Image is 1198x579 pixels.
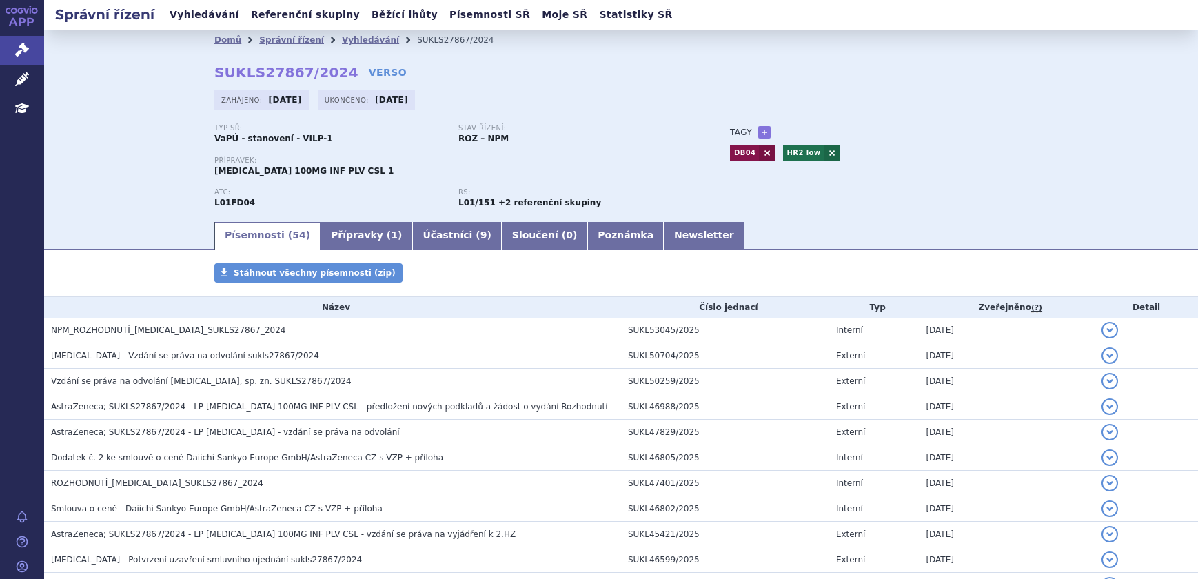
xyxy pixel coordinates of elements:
td: SUKL47401/2025 [621,471,829,496]
span: AstraZeneca; SUKLS27867/2024 - LP ENHERTU 100MG INF PLV CSL - vzdání se práva na vyjádření k 2.HZ [51,529,516,539]
h2: Správní řízení [44,5,165,24]
td: [DATE] [919,445,1095,471]
td: [DATE] [919,496,1095,522]
p: ATC: [214,188,445,196]
span: 1 [391,230,398,241]
td: [DATE] [919,471,1095,496]
p: Typ SŘ: [214,124,445,132]
a: + [758,126,771,139]
td: [DATE] [919,369,1095,394]
td: [DATE] [919,420,1095,445]
a: Správní řízení [259,35,324,45]
td: SUKL46805/2025 [621,445,829,471]
a: Domů [214,35,241,45]
span: Externí [836,351,865,360]
span: Externí [836,529,865,539]
abbr: (?) [1031,303,1042,313]
span: 9 [480,230,487,241]
strong: [DATE] [269,95,302,105]
span: 0 [566,230,573,241]
td: SUKL46599/2025 [621,547,829,573]
a: Vyhledávání [342,35,399,45]
p: Stav řízení: [458,124,689,132]
a: Vyhledávání [165,6,243,24]
span: Smlouva o ceně - Daiichi Sankyo Europe GmbH/AstraZeneca CZ s VZP + příloha [51,504,383,514]
a: Účastníci (9) [412,222,501,250]
a: Poznámka [587,222,664,250]
th: Zveřejněno [919,297,1095,318]
td: [DATE] [919,343,1095,369]
button: detail [1101,526,1118,542]
button: detail [1101,322,1118,338]
button: detail [1101,373,1118,389]
strong: +2 referenční skupiny [498,198,601,207]
button: detail [1101,347,1118,364]
strong: ROZ – NPM [458,134,509,143]
span: Ukončeno: [325,94,372,105]
strong: [DATE] [375,95,408,105]
th: Název [44,297,621,318]
a: Moje SŘ [538,6,591,24]
span: ROZHODNUTÍ_ENHERTU_SUKLS27867_2024 [51,478,263,488]
td: SUKL50704/2025 [621,343,829,369]
span: Interní [836,325,863,335]
a: Stáhnout všechny písemnosti (zip) [214,263,403,283]
button: detail [1101,424,1118,440]
span: Externí [836,402,865,412]
span: Zahájeno: [221,94,265,105]
td: SUKL46988/2025 [621,394,829,420]
span: Dodatek č. 2 ke smlouvě o ceně Daiichi Sankyo Europe GmbH/AstraZeneca CZ s VZP + příloha [51,453,443,463]
span: Externí [836,427,865,437]
strong: VaPÚ - stanovení - VILP-1 [214,134,333,143]
a: Přípravky (1) [321,222,412,250]
th: Typ [829,297,919,318]
span: [MEDICAL_DATA] 100MG INF PLV CSL 1 [214,166,394,176]
span: Interní [836,504,863,514]
a: VERSO [369,65,407,79]
td: [DATE] [919,394,1095,420]
span: 54 [292,230,305,241]
span: Vzdání se práva na odvolání ENHERTU, sp. zn. SUKLS27867/2024 [51,376,352,386]
a: Newsletter [664,222,744,250]
span: Stáhnout všechny písemnosti (zip) [234,268,396,278]
td: SUKL45421/2025 [621,522,829,547]
a: Referenční skupiny [247,6,364,24]
button: detail [1101,551,1118,568]
strong: TRASTUZUMAB DERUXTEKAN [214,198,255,207]
td: SUKL46802/2025 [621,496,829,522]
button: detail [1101,398,1118,415]
strong: trastuzumab deruxtekan [458,198,496,207]
button: detail [1101,500,1118,517]
td: SUKL50259/2025 [621,369,829,394]
p: Přípravek: [214,156,702,165]
h3: Tagy [730,124,752,141]
a: Písemnosti (54) [214,222,321,250]
a: Statistiky SŘ [595,6,676,24]
span: Externí [836,555,865,565]
li: SUKLS27867/2024 [417,30,511,50]
span: Externí [836,376,865,386]
td: [DATE] [919,522,1095,547]
span: Interní [836,478,863,488]
span: Interní [836,453,863,463]
button: detail [1101,475,1118,491]
a: Běžící lhůty [367,6,442,24]
a: HR2 low [783,145,824,161]
td: SUKL47829/2025 [621,420,829,445]
p: RS: [458,188,689,196]
a: Písemnosti SŘ [445,6,534,24]
span: ENHERTU - Potvrzení uzavření smluvního ujednání sukls27867/2024 [51,555,362,565]
th: Detail [1095,297,1198,318]
span: ENHERTU - Vzdání se práva na odvolání sukls27867/2024 [51,351,319,360]
th: Číslo jednací [621,297,829,318]
a: Sloučení (0) [502,222,587,250]
span: NPM_ROZHODNUTÍ_ENHERTU_SUKLS27867_2024 [51,325,285,335]
span: AstraZeneca; SUKLS27867/2024 - LP ENHERTU 100MG INF PLV CSL - předložení nových podkladů a žádost... [51,402,608,412]
td: SUKL53045/2025 [621,318,829,343]
td: [DATE] [919,547,1095,573]
span: AstraZeneca; SUKLS27867/2024 - LP ENHERTU - vzdání se práva na odvolání [51,427,400,437]
td: [DATE] [919,318,1095,343]
button: detail [1101,449,1118,466]
a: DB04 [730,145,759,161]
strong: SUKLS27867/2024 [214,64,358,81]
